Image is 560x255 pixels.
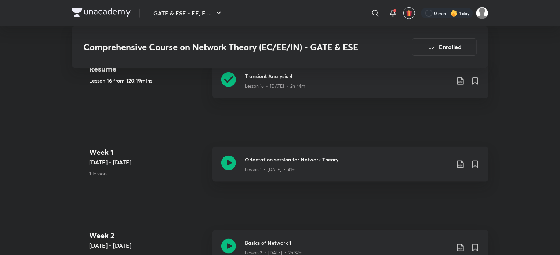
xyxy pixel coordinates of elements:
[212,63,488,107] a: Transient Analysis 4Lesson 16 • [DATE] • 2h 44m
[476,7,488,19] img: Suyash S
[245,239,450,247] h3: Basics of Network 1
[89,170,207,177] p: 1 lesson
[412,38,477,56] button: Enrolled
[89,241,207,250] h5: [DATE] - [DATE]
[89,77,207,84] h5: Lesson 16 from 120:19mins
[83,42,371,52] h3: Comprehensive Course on Network Theory (EC/EE/IN) - GATE & ESE
[245,156,450,163] h3: Orientation session for Network Theory
[89,158,207,167] h5: [DATE] - [DATE]
[212,147,488,190] a: Orientation session for Network TheoryLesson 1 • [DATE] • 41m
[245,72,450,80] h3: Transient Analysis 4
[406,10,412,17] img: avatar
[450,10,458,17] img: streak
[72,8,131,17] img: Company Logo
[89,230,207,241] h4: Week 2
[89,147,207,158] h4: Week 1
[89,63,207,74] h4: Resume
[149,6,228,21] button: GATE & ESE - EE, E ...
[245,83,305,90] p: Lesson 16 • [DATE] • 2h 44m
[403,7,415,19] button: avatar
[245,166,296,173] p: Lesson 1 • [DATE] • 41m
[72,8,131,19] a: Company Logo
